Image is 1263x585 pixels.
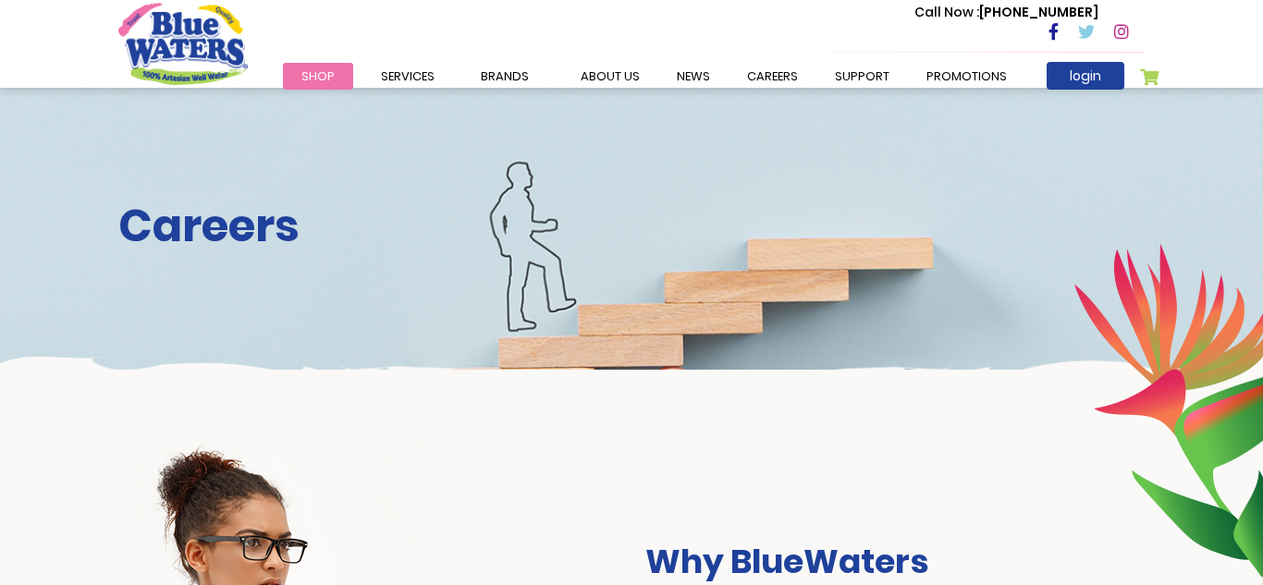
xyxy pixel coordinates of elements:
span: Brands [481,67,529,85]
h2: Careers [118,200,1145,253]
span: Services [381,67,435,85]
a: careers [729,63,816,90]
a: login [1047,62,1124,90]
span: Call Now : [914,3,979,21]
img: career-intro-leaves.png [1073,243,1263,578]
a: support [816,63,908,90]
p: [PHONE_NUMBER] [914,3,1098,22]
a: store logo [118,3,248,84]
a: Shop [283,63,353,90]
h3: Why BlueWaters [645,542,1145,581]
a: News [658,63,729,90]
a: Brands [462,63,547,90]
span: Shop [301,67,335,85]
a: about us [562,63,658,90]
a: Promotions [908,63,1025,90]
a: Services [362,63,453,90]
